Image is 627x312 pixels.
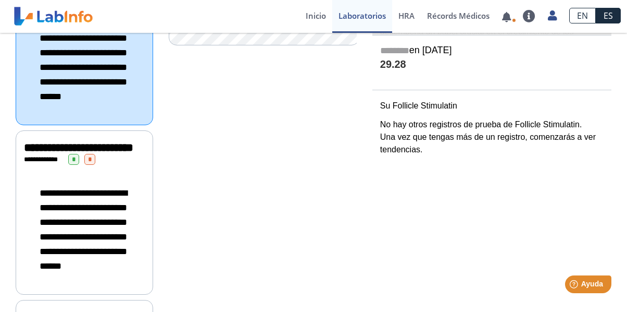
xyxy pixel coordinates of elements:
p: No hay otros registros de prueba de Follicle Stimulatin. Una vez que tengas más de un registro, c... [380,118,604,156]
p: Su Follicle Stimulatin [380,100,604,112]
h4: 29.28 [380,58,604,71]
iframe: Help widget launcher [534,271,616,301]
h5: en [DATE] [380,45,604,57]
a: EN [569,8,596,23]
a: ES [596,8,621,23]
span: HRA [398,10,415,21]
